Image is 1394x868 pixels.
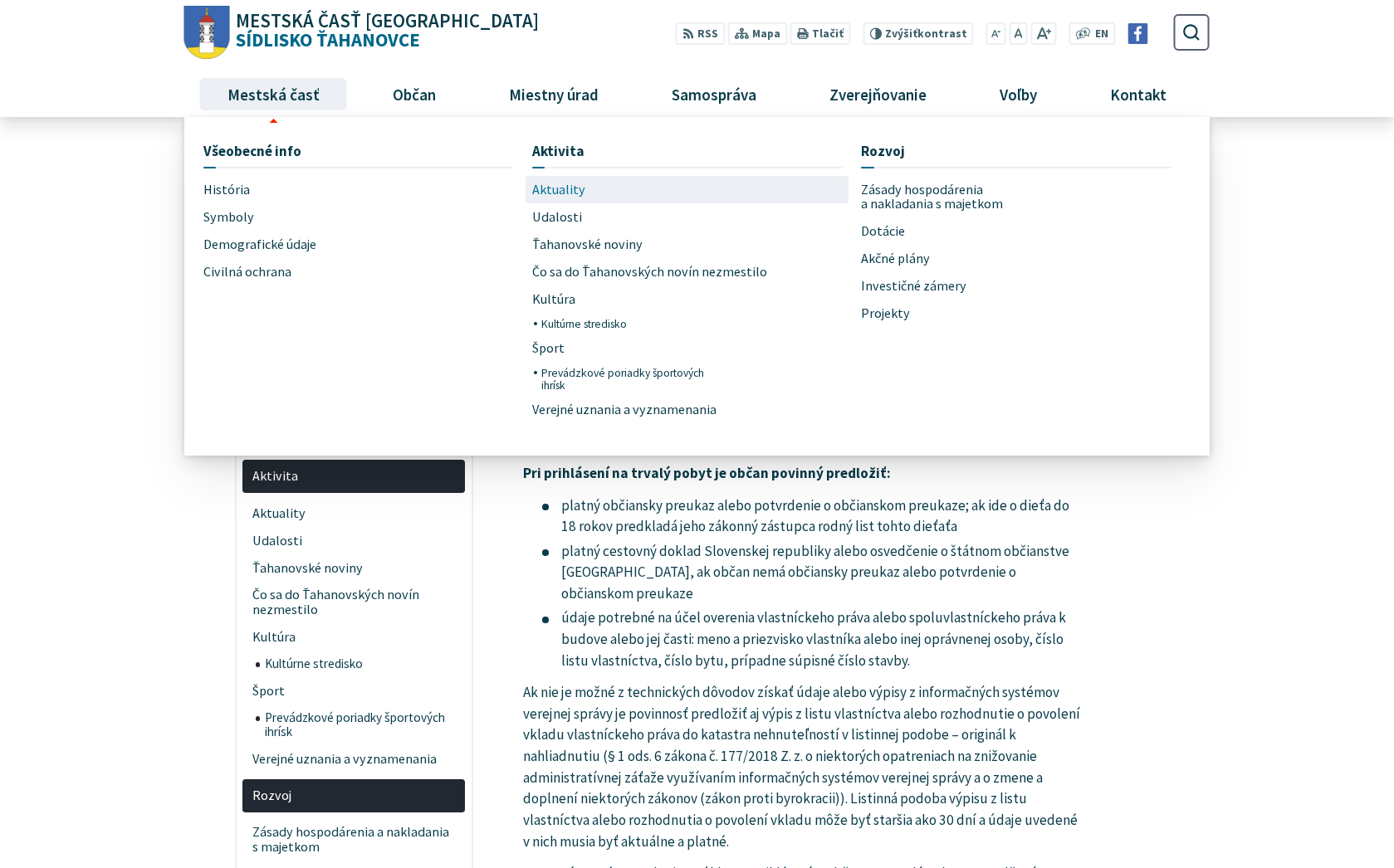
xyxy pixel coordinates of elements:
[362,71,466,116] a: Občan
[861,218,905,246] span: Dotácie
[986,22,1006,45] button: Zmenšiť veľkosť písma
[697,26,718,43] span: RSS
[532,258,843,285] a: Čo sa do Ťahanovských novín nezmestilo
[221,71,325,116] span: Mestská časť
[1095,26,1108,43] span: EN
[203,231,316,258] span: Demografické údaje
[532,176,585,203] span: Aktuality
[790,22,850,45] button: Tlačiť
[523,682,1083,852] p: Ak nie je možné z technických dôvodov získať údaje alebo výpisy z informačných systémov verejnej ...
[203,176,250,203] span: História
[1080,71,1197,116] a: Kontakt
[242,582,465,624] a: Čo sa do Ťahanovských novín nezmestilo
[532,285,721,313] a: Kultúra
[728,22,787,45] a: Mapa
[752,26,780,43] span: Mapa
[861,246,1050,273] a: Akčné plány
[1030,22,1056,45] button: Zväčšiť veľkosť písma
[236,12,539,31] span: Mestská časť [GEOGRAPHIC_DATA]
[1091,26,1113,43] a: EN
[184,6,230,60] img: Prejsť na domovskú stránku
[256,705,466,745] a: Prevádzkové poriadky športových ihrísk
[532,334,565,362] span: Šport
[386,71,442,116] span: Občan
[861,136,1171,167] a: Rozvoj
[642,71,787,116] a: Samospráva
[242,460,465,494] a: Aktivita
[242,624,465,651] a: Kultúra
[861,300,910,328] span: Projekty
[252,819,456,861] span: Zásady hospodárenia a nakladania s majetkom
[676,22,725,45] a: RSS
[478,71,629,116] a: Miestny úrad
[861,273,966,300] span: Investičné zámery
[502,71,604,116] span: Miestny úrad
[230,12,540,50] span: Sídlisko Ťahanovce
[265,705,456,745] span: Prevádzkové poriadky športových ihrísk
[885,27,967,41] span: kontrast
[532,258,767,285] span: Čo sa do Ťahanovských novín nezmestilo
[242,527,465,554] a: Udalosti
[823,71,932,116] span: Zverejňovanie
[242,819,465,861] a: Zásady hospodárenia a nakladania s majetkom
[252,677,456,705] span: Šport
[242,779,465,813] a: Rozvoj
[252,582,456,624] span: Čo sa do Ťahanovských novín nezmestilo
[532,285,575,313] span: Kultúra
[861,273,1050,300] a: Investičné zámery
[532,397,717,424] span: Verejné uznania a vyznamenania
[861,218,1171,246] a: Dotácie
[242,500,465,527] a: Aktuality
[541,362,721,396] a: Prevádzkové poriadky športových ihrísk
[1104,71,1173,116] span: Kontakt
[252,527,456,554] span: Udalosti
[532,203,582,231] span: Udalosti
[252,745,456,773] span: Verejné uznania a vyznamenania
[532,334,721,362] a: Šport
[861,136,905,167] span: Rozvoj
[184,6,539,60] a: Logo Sídlisko Ťahanovce, prejsť na domovskú stránku.
[542,495,1083,538] li: platný občiansky preukaz alebo potvrdenie o občianskom preukaze; ak ide o dieťa do 18 rokov predk...
[542,607,1083,671] li: údaje potrebné na účel overenia vlastníckeho práva alebo spoluvlastníckeho práva k budove alebo j...
[203,176,393,203] a: História
[203,231,393,258] a: Demografické údaje
[532,203,843,231] a: Udalosti
[265,651,456,678] span: Kultúrne stredisko
[203,258,291,285] span: Civilná ochrana
[203,258,393,285] a: Civilná ochrana
[532,136,843,167] a: Aktivita
[256,651,466,678] a: Kultúrne stredisko
[203,136,301,167] span: Všeobecné info
[863,22,973,45] button: Zvýšiťkontrast
[1127,23,1148,44] img: Prejsť na Facebook stránku
[861,246,930,273] span: Akčné plány
[252,463,456,490] span: Aktivita
[242,745,465,773] a: Verejné uznania a vyznamenania
[1009,22,1027,45] button: Nastaviť pôvodnú veľkosť písma
[203,136,514,167] a: Všeobecné info
[532,176,843,203] a: Aktuality
[970,71,1068,116] a: Voľby
[800,71,957,116] a: Zverejňovanie
[861,176,1050,218] a: Zásady hospodárenia a nakladania s majetkom
[242,554,465,582] a: Ťahanovské noviny
[861,300,1050,328] a: Projekty
[665,71,762,116] span: Samospráva
[242,677,465,705] a: Šport
[252,624,456,651] span: Kultúra
[532,231,721,258] a: Ťahanovské noviny
[252,554,456,582] span: Ťahanovské noviny
[203,203,254,231] span: Symboly
[532,136,585,167] span: Aktivita
[252,782,456,809] span: Rozvoj
[532,397,721,424] a: Verejné uznania a vyznamenania
[885,27,917,41] span: Zvýšiť
[197,71,350,116] a: Mestská časť
[994,71,1044,116] span: Voľby
[252,500,456,527] span: Aktuality
[542,541,1083,605] li: platný cestovný doklad Slovenskej republiky alebo osvedčenie o štátnom občianstve [GEOGRAPHIC_DAT...
[523,464,891,482] strong: Pri prihlásení na trvalý pobyt je občan povinný predložiť:
[812,27,844,41] span: Tlačiť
